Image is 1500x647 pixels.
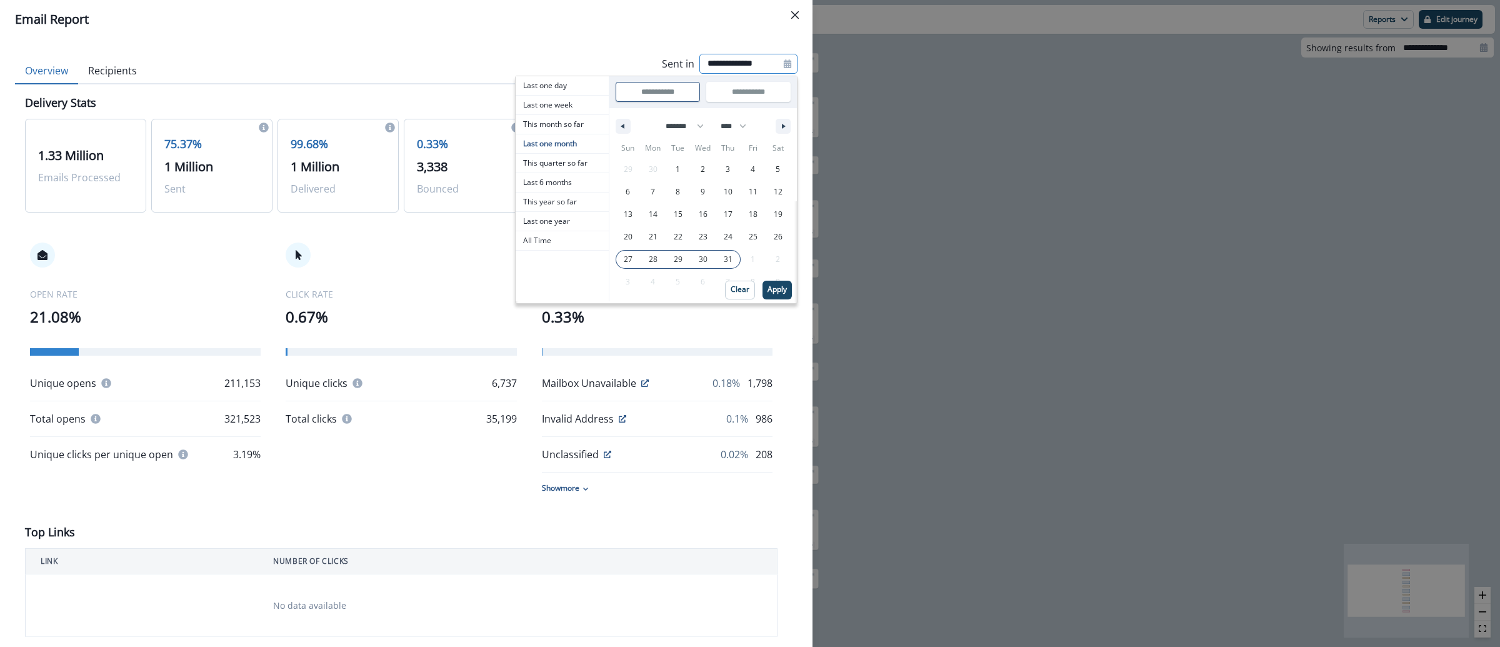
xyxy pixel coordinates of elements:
button: 22 [666,226,691,248]
button: 30 [691,248,716,271]
span: Thu [716,138,741,158]
button: 14 [641,203,666,226]
p: 99.68% [291,136,386,153]
button: This quarter so far [516,154,609,173]
span: Last one day [516,76,609,95]
div: Email Report [15,10,797,29]
p: Sent [164,181,259,196]
span: Wed [691,138,716,158]
button: Last one year [516,212,609,231]
span: 1 Million [164,158,213,175]
button: 17 [716,203,741,226]
span: 4 [751,158,755,181]
span: 24 [724,226,732,248]
p: Total clicks [286,411,337,426]
button: Last one week [516,96,609,115]
p: Top Links [25,524,75,541]
button: Last one month [516,134,609,154]
span: 17 [724,203,732,226]
span: Last one week [516,96,609,114]
span: 12 [774,181,782,203]
span: 8 [676,181,680,203]
button: 6 [616,181,641,203]
button: 15 [666,203,691,226]
p: 75.37% [164,136,259,153]
p: Unique opens [30,376,96,391]
p: 0.67% [286,306,516,328]
span: 22 [674,226,682,248]
button: 9 [691,181,716,203]
p: Delivery Stats [25,94,96,111]
p: OPEN RATE [30,288,261,301]
th: LINK [26,549,259,574]
span: Tue [666,138,691,158]
p: Total opens [30,411,86,426]
button: 28 [641,248,666,271]
p: Clear [731,285,749,294]
span: 29 [674,248,682,271]
span: 21 [649,226,657,248]
span: 30 [699,248,707,271]
p: 211,153 [224,376,261,391]
button: 4 [741,158,766,181]
span: 23 [699,226,707,248]
p: 35,199 [486,411,517,426]
button: 5 [766,158,791,181]
span: All Time [516,231,609,250]
button: Recipients [78,58,147,84]
button: This month so far [516,115,609,134]
button: Apply [762,281,792,299]
button: 26 [766,226,791,248]
span: Last 6 months [516,173,609,192]
p: Unique clicks per unique open [30,447,173,462]
p: 21.08% [30,306,261,328]
span: Sun [616,138,641,158]
span: Last one month [516,134,609,153]
p: Invalid Address [542,411,614,426]
p: 3.19% [233,447,261,462]
button: 20 [616,226,641,248]
span: Fri [741,138,766,158]
p: 6,737 [492,376,517,391]
button: 16 [691,203,716,226]
button: 31 [716,248,741,271]
button: 29 [666,248,691,271]
span: Sat [766,138,791,158]
span: 28 [649,248,657,271]
p: Emails Processed [38,170,133,185]
p: Unique clicks [286,376,347,391]
span: 6 [626,181,630,203]
button: 10 [716,181,741,203]
span: 31 [724,248,732,271]
p: 0.02% [721,447,748,462]
span: 11 [749,181,757,203]
span: 20 [624,226,632,248]
button: Overview [15,58,78,84]
p: 1,798 [747,376,772,391]
button: 18 [741,203,766,226]
p: 0.33% [417,136,512,153]
p: Sent in [662,56,694,71]
span: 19 [774,203,782,226]
button: 11 [741,181,766,203]
span: 1 [676,158,680,181]
p: Apply [767,285,787,294]
span: 9 [701,181,705,203]
span: 1 Million [291,158,339,175]
span: 27 [624,248,632,271]
span: 16 [699,203,707,226]
p: 0.33% [542,306,772,328]
p: 0.1% [726,411,748,426]
button: 24 [716,226,741,248]
p: Mailbox Unavailable [542,376,636,391]
button: Clear [725,281,755,299]
span: 15 [674,203,682,226]
p: Unclassified [542,447,599,462]
p: CLICK RATE [286,288,516,301]
button: 12 [766,181,791,203]
span: 7 [651,181,655,203]
span: 14 [649,203,657,226]
span: 3 [726,158,730,181]
span: 10 [724,181,732,203]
